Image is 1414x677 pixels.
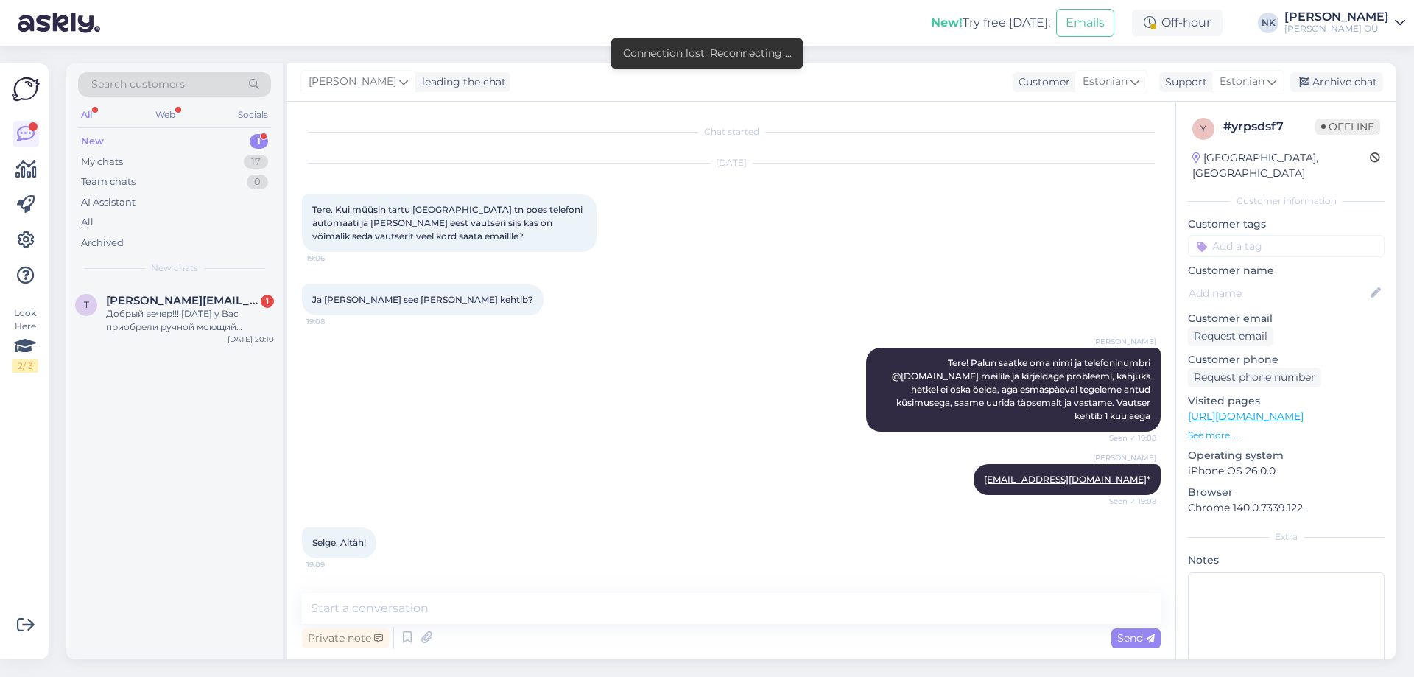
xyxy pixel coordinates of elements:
div: NK [1258,13,1278,33]
b: New! [931,15,963,29]
span: [PERSON_NAME] [1093,336,1156,347]
span: 19:06 [306,253,362,264]
div: Chat started [302,125,1161,138]
div: Request email [1188,326,1273,346]
div: 2 / 3 [12,359,38,373]
div: Customer [1013,74,1070,90]
div: [PERSON_NAME] [1284,11,1389,23]
p: Visited pages [1188,393,1385,409]
a: [EMAIL_ADDRESS][DOMAIN_NAME] [984,474,1147,485]
div: All [78,105,95,124]
span: Tere! Palun saatke oma nimi ja telefoninumbri @[DOMAIN_NAME] meilile ja kirjeldage probleemi, kah... [892,357,1153,421]
input: Add a tag [1188,235,1385,257]
div: Private note [302,628,389,648]
div: [DATE] 20:10 [228,334,274,345]
p: Notes [1188,553,1385,568]
p: Chrome 140.0.7339.122 [1188,500,1385,516]
div: Customer information [1188,194,1385,208]
span: Estonian [1220,74,1264,90]
p: Customer name [1188,263,1385,278]
div: Archive chat [1290,72,1383,92]
p: Operating system [1188,448,1385,463]
div: AI Assistant [81,195,136,210]
div: Try free [DATE]: [931,14,1050,32]
div: All [81,215,94,230]
span: New chats [151,262,198,275]
span: Tatjana.b6strova@gmail.com [106,294,259,307]
p: iPhone OS 26.0.0 [1188,463,1385,479]
span: Send [1117,631,1155,645]
span: Selge. Aitäh! [312,537,366,548]
div: [GEOGRAPHIC_DATA], [GEOGRAPHIC_DATA] [1192,150,1370,181]
button: Emails [1056,9,1114,37]
p: See more ... [1188,429,1385,442]
div: Extra [1188,530,1385,544]
span: Seen ✓ 19:08 [1101,432,1156,443]
div: Web [152,105,178,124]
div: New [81,134,104,149]
div: 1 [250,134,268,149]
span: 19:09 [306,559,362,570]
div: Socials [235,105,271,124]
span: Ja [PERSON_NAME] see [PERSON_NAME] kehtib? [312,294,533,305]
input: Add name [1189,285,1368,301]
div: 0 [247,175,268,189]
span: y [1200,123,1206,134]
div: Archived [81,236,124,250]
div: Team chats [81,175,136,189]
p: Customer tags [1188,217,1385,232]
div: 1 [261,295,274,308]
p: Customer phone [1188,352,1385,368]
a: [URL][DOMAIN_NAME] [1188,410,1304,423]
div: leading the chat [416,74,506,90]
div: # yrpsdsf7 [1223,118,1315,136]
p: Browser [1188,485,1385,500]
div: [PERSON_NAME] OÜ [1284,23,1389,35]
span: Seen ✓ 19:08 [1101,496,1156,507]
a: [PERSON_NAME][PERSON_NAME] OÜ [1284,11,1405,35]
span: Search customers [91,77,185,92]
p: Customer email [1188,311,1385,326]
div: Добрый вечер!!! [DATE] у Вас приобрели ручной моющий пылесос фирмы Dreame. Также оформили страхов... [106,307,274,334]
div: [DATE] [302,156,1161,169]
div: Request phone number [1188,368,1321,387]
span: [PERSON_NAME] [1093,452,1156,463]
div: Support [1159,74,1207,90]
span: Tere. Kui müüsin tartu [GEOGRAPHIC_DATA] tn poes telefoni automaati ja [PERSON_NAME] eest vautser... [312,204,585,242]
img: Askly Logo [12,75,40,103]
div: 17 [244,155,268,169]
span: Estonian [1083,74,1128,90]
span: [PERSON_NAME] [1093,579,1156,590]
span: [PERSON_NAME] [309,74,396,90]
div: Off-hour [1132,10,1223,36]
div: Look Here [12,306,38,373]
span: Offline [1315,119,1380,135]
span: T [84,299,89,310]
div: Connection lost. Reconnecting ... [623,46,792,61]
span: 19:08 [306,316,362,327]
div: My chats [81,155,123,169]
